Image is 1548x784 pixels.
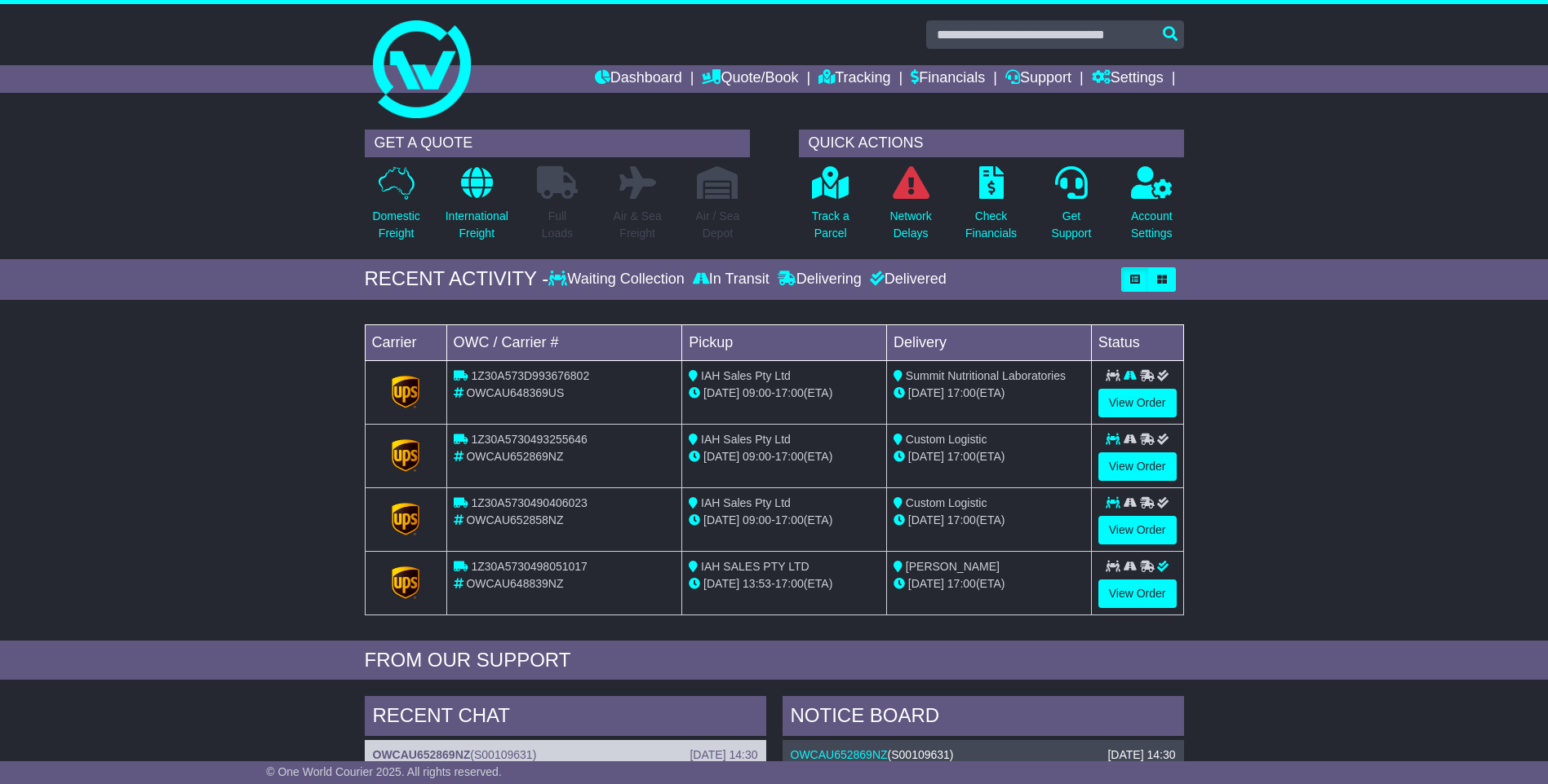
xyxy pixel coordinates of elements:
div: RECENT ACTIVITY - [365,267,549,291]
span: 1Z30A5730498051017 [471,560,587,573]
span: 17:00 [775,450,804,463]
div: Delivering [774,271,866,288]
span: [DATE] [703,513,739,526]
span: 17:00 [947,513,976,526]
a: View Order [1098,452,1177,481]
a: Support [1005,65,1071,93]
span: 17:00 [947,450,976,463]
a: OWCAU652869NZ [791,748,888,761]
p: Get Support [1051,208,1091,242]
div: - (ETA) [689,575,880,592]
p: Track a Parcel [812,208,849,242]
a: Financials [911,65,985,93]
div: (ETA) [894,575,1084,592]
div: QUICK ACTIONS [799,130,1184,157]
span: [DATE] [908,513,944,526]
div: (ETA) [894,448,1084,465]
td: Carrier [365,324,446,360]
div: Waiting Collection [548,271,688,288]
a: Settings [1092,65,1164,93]
img: GetCarrierServiceLogo [392,503,419,535]
div: RECENT CHAT [365,696,766,740]
span: 09:00 [743,450,771,463]
span: 17:00 [947,386,976,399]
div: - (ETA) [689,448,880,465]
a: Tracking [818,65,890,93]
div: ( ) [373,748,758,762]
span: OWCAU648839NZ [466,577,563,590]
div: ( ) [791,748,1176,762]
div: (ETA) [894,385,1084,402]
a: CheckFinancials [965,165,1018,251]
a: GetSupport [1050,165,1092,251]
p: Air & Sea Freight [614,208,662,242]
img: GetCarrierServiceLogo [392,439,419,472]
span: OWCAU652869NZ [466,450,563,463]
span: IAH Sales Pty Ltd [701,496,791,509]
td: Pickup [682,324,887,360]
span: 09:00 [743,386,771,399]
div: NOTICE BOARD [783,696,1184,740]
p: Domestic Freight [372,208,419,242]
div: Delivered [866,271,947,288]
span: 09:00 [743,513,771,526]
span: [DATE] [908,577,944,590]
span: OWCAU652858NZ [466,513,563,526]
a: View Order [1098,516,1177,544]
div: In Transit [689,271,774,288]
span: 17:00 [947,577,976,590]
span: © One World Courier 2025. All rights reserved. [266,765,502,778]
span: [DATE] [908,450,944,463]
p: Check Financials [965,208,1017,242]
span: IAH Sales Pty Ltd [701,369,791,382]
span: IAH Sales Pty Ltd [701,433,791,446]
p: Air / Sea Depot [696,208,740,242]
a: Dashboard [595,65,682,93]
span: [DATE] [703,386,739,399]
p: Account Settings [1131,208,1173,242]
span: Summit Nutritional Laboratories [906,369,1066,382]
div: FROM OUR SUPPORT [365,649,1184,672]
span: [DATE] [703,577,739,590]
span: 17:00 [775,577,804,590]
img: GetCarrierServiceLogo [392,376,419,408]
p: International Freight [446,208,508,242]
a: View Order [1098,579,1177,608]
span: [DATE] [908,386,944,399]
a: AccountSettings [1130,165,1173,251]
span: 1Z30A5730490406023 [471,496,587,509]
div: [DATE] 14:30 [690,748,757,762]
a: Track aParcel [811,165,850,251]
span: 17:00 [775,513,804,526]
td: OWC / Carrier # [446,324,682,360]
span: Custom Logistic [906,496,987,509]
div: [DATE] 14:30 [1107,748,1175,762]
a: NetworkDelays [889,165,932,251]
img: GetCarrierServiceLogo [392,566,419,599]
span: S00109631 [891,748,950,761]
p: Network Delays [889,208,931,242]
span: Custom Logistic [906,433,987,446]
span: [DATE] [703,450,739,463]
span: 13:53 [743,577,771,590]
span: 1Z30A5730493255646 [471,433,587,446]
a: OWCAU652869NZ [373,748,471,761]
a: InternationalFreight [445,165,509,251]
a: View Order [1098,389,1177,417]
a: DomesticFreight [371,165,420,251]
div: - (ETA) [689,512,880,529]
span: IAH SALES PTY LTD [701,560,809,573]
span: S00109631 [474,748,533,761]
div: (ETA) [894,512,1084,529]
td: Delivery [886,324,1091,360]
span: OWCAU648369US [466,386,564,399]
span: 1Z30A573D993676802 [471,369,589,382]
div: GET A QUOTE [365,130,750,157]
p: Full Loads [537,208,578,242]
a: Quote/Book [702,65,798,93]
div: - (ETA) [689,385,880,402]
span: [PERSON_NAME] [906,560,1000,573]
td: Status [1091,324,1183,360]
span: 17:00 [775,386,804,399]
